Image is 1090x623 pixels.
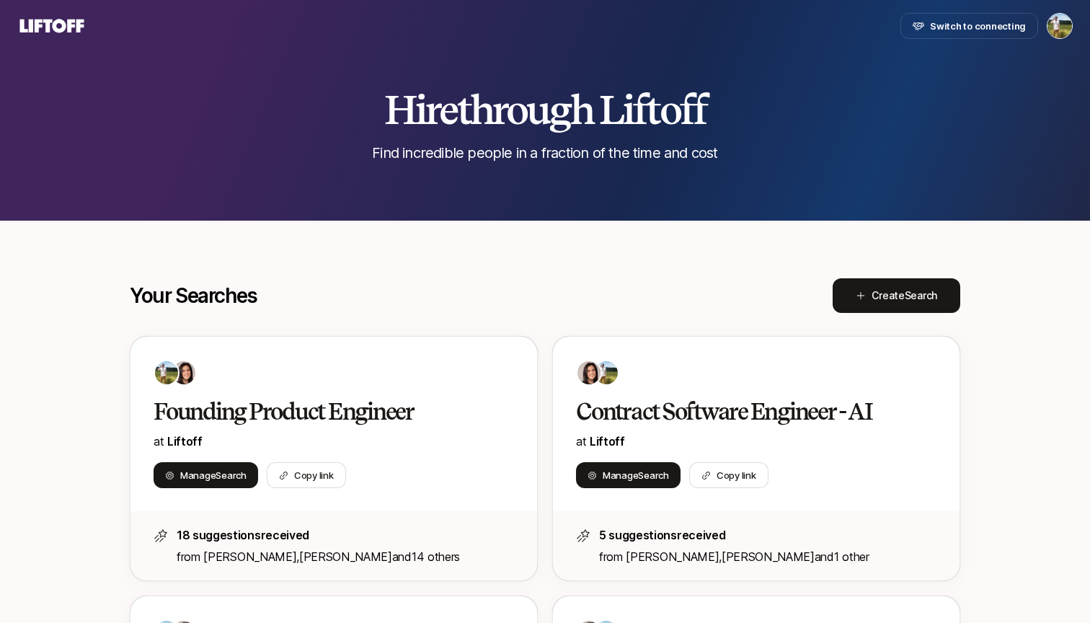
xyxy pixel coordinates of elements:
img: 71d7b91d_d7cb_43b4_a7ea_a9b2f2cc6e03.jpg [577,361,601,384]
span: Search [638,469,668,481]
h2: Founding Product Engineer [154,397,484,426]
span: , [296,549,392,564]
span: , [719,549,815,564]
p: at [154,432,514,451]
span: and [815,549,869,564]
p: 18 suggestions received [177,526,514,544]
p: from [599,547,936,566]
img: 71d7b91d_d7cb_43b4_a7ea_a9b2f2cc6e03.jpg [172,361,195,384]
span: through Liftoff [457,85,706,134]
button: Switch to connecting [900,13,1038,39]
img: star-icon [154,529,168,543]
button: Copy link [267,462,346,488]
p: 5 suggestions received [599,526,936,544]
img: star-icon [576,529,590,543]
p: at [576,432,936,451]
img: Tyler Kieft [1047,14,1072,38]
a: Liftoff [590,434,625,449]
button: ManageSearch [154,462,258,488]
span: and [392,549,460,564]
span: Search [905,289,937,301]
button: Copy link [689,462,768,488]
button: ManageSearch [576,462,681,488]
p: from [177,547,514,566]
img: 23676b67_9673_43bb_8dff_2aeac9933bfb.jpg [155,361,178,384]
span: [PERSON_NAME] [722,549,815,564]
button: CreateSearch [833,278,960,313]
button: Tyler Kieft [1047,13,1073,39]
span: Manage [603,468,669,482]
span: 14 others [412,549,460,564]
a: Liftoff [167,434,203,449]
p: Your Searches [130,284,257,307]
span: 1 other [834,549,869,564]
img: 23676b67_9673_43bb_8dff_2aeac9933bfb.jpg [595,361,618,384]
p: Find incredible people in a fraction of the time and cost [372,143,717,163]
span: [PERSON_NAME] [299,549,392,564]
span: Manage [180,468,247,482]
span: [PERSON_NAME] [203,549,296,564]
span: [PERSON_NAME] [626,549,719,564]
span: Switch to connecting [930,19,1026,33]
h2: Contract Software Engineer - AI [576,397,906,426]
span: Search [216,469,246,481]
span: Create [872,287,937,304]
h2: Hire [384,88,706,131]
